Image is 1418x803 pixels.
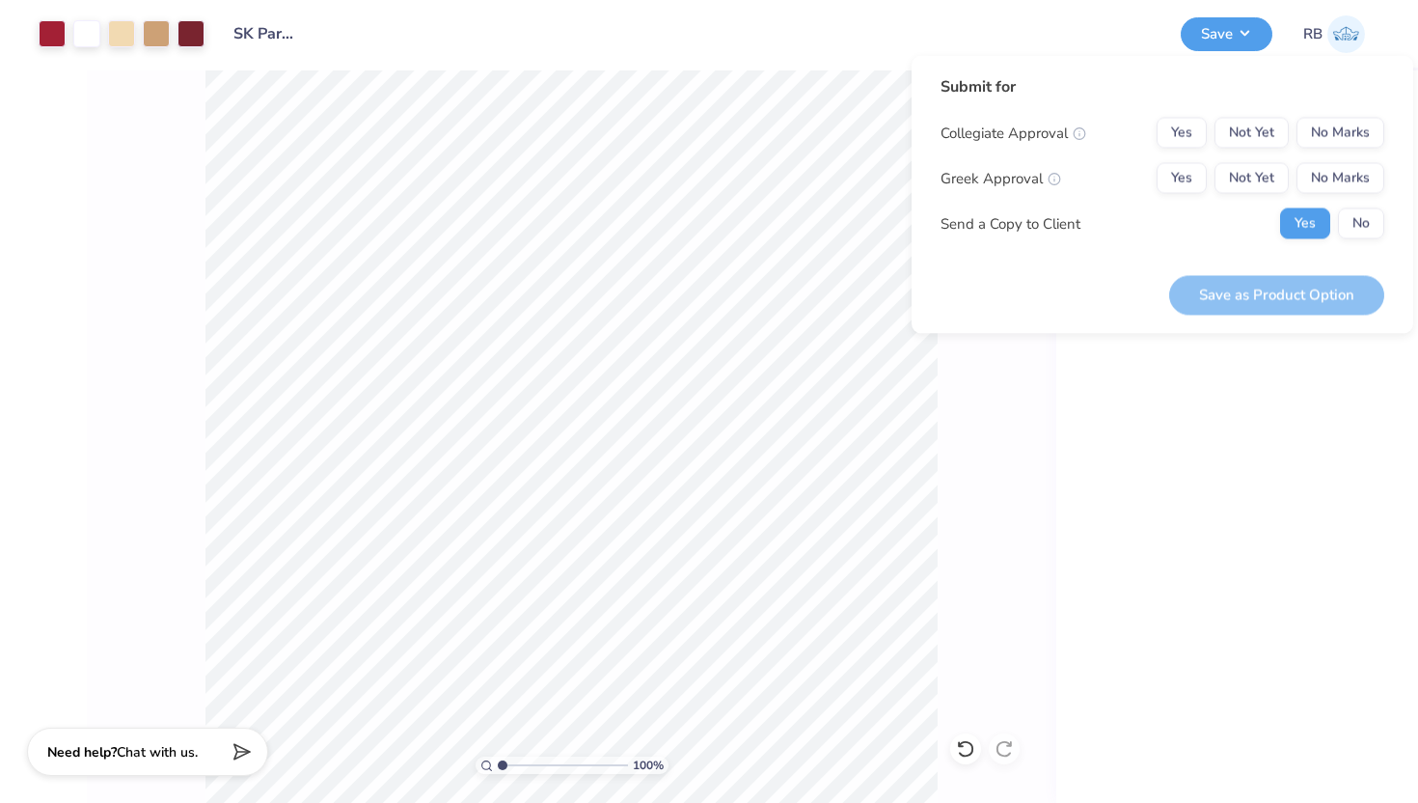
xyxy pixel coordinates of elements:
input: Untitled Design [219,14,314,53]
div: Greek Approval [941,167,1061,189]
button: Not Yet [1214,118,1289,149]
strong: Need help? [47,743,117,761]
button: Yes [1280,208,1330,239]
div: Collegiate Approval [941,122,1086,144]
span: 100 % [633,757,664,774]
span: Chat with us. [117,743,198,761]
button: Not Yet [1214,163,1289,194]
button: Save [1181,17,1272,51]
img: Riley Barbalat [1327,15,1365,53]
div: Submit for [941,75,1384,98]
button: Yes [1157,118,1207,149]
button: No Marks [1296,118,1384,149]
button: Yes [1157,163,1207,194]
a: RB [1303,15,1365,53]
button: No [1338,208,1384,239]
div: Send a Copy to Client [941,212,1080,235]
span: RB [1303,23,1323,45]
button: No Marks [1296,163,1384,194]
